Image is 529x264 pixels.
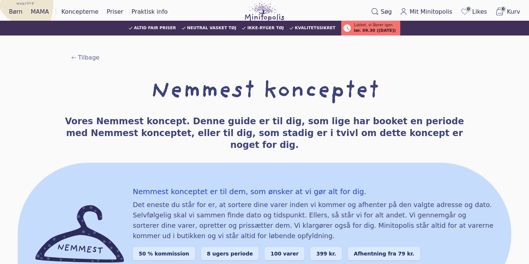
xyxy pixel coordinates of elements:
[6,6,25,18] a: Børn
[310,247,342,260] div: 399 kr.
[348,247,420,260] div: Afhentning fra 79 kr.
[457,6,490,18] a: 0Likes
[78,53,100,62] span: Tilbage
[368,6,395,18] button: Søg
[151,80,378,104] h1: Nemmest konceptet
[71,53,100,62] a: Tilbage
[128,6,170,18] a: Praktisk info
[354,28,396,34] span: lør. 09.30 ([DATE])
[59,115,470,151] h3: Vores Nemmest koncept. Denne guide er til dig, som lige har booket en periode med Nemmest koncept...
[35,205,124,263] img: Minitopolis' blå bøjle der i denne sammenhæng symboliserer Nemmest konceptet
[104,6,126,18] a: Priser
[295,26,335,30] span: Kvalitetssikret
[201,247,259,260] div: 8 ugers periode
[409,7,452,16] span: Mit Minitopolis
[133,200,494,241] p: Det eneste du står for er, at sortere dine varer inden vi kommer og afhenter på den valgte adress...
[247,26,284,30] span: Ikke-ryger tøj
[58,6,101,18] a: Koncepterne
[134,26,176,30] span: Altid fair priser
[397,6,455,18] a: Mit Minitopolis
[133,186,494,197] div: Nemmest konceptet er til dem, som ønsker at vi gør alt for dig.
[381,7,392,16] span: Søg
[264,247,304,260] div: 100 varer
[133,247,195,260] div: 50 % kommission
[28,6,52,18] a: MAMA
[472,7,487,16] span: Likes
[466,6,471,12] span: 0
[507,7,520,16] span: Kurv
[187,26,236,30] span: Neutral vasket tøj
[354,22,393,28] span: Lukket, vi åbner igen
[492,6,523,18] button: 0Kurv
[341,21,400,35] a: Lukket, vi åbner igenlør. 09.30 ([DATE])
[245,1,284,22] img: Minitopolis logo
[500,6,506,12] span: 0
